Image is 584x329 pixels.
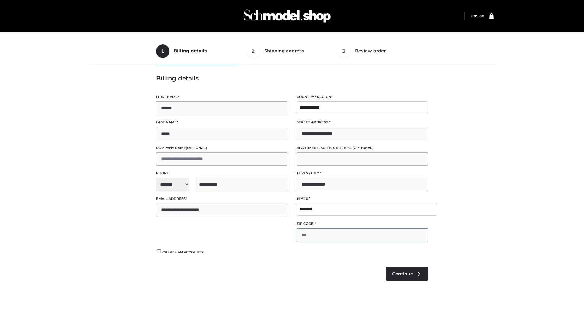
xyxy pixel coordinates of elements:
bdi: 89.00 [471,14,484,18]
label: Phone [156,170,287,176]
label: First name [156,94,287,100]
label: Apartment, suite, unit, etc. [297,145,428,151]
a: £89.00 [471,14,484,18]
label: Company name [156,145,287,151]
label: Country / Region [297,94,428,100]
input: Create an account? [156,249,162,253]
span: Create an account? [162,250,203,254]
label: Street address [297,119,428,125]
label: Email address [156,196,287,202]
label: Town / City [297,170,428,176]
a: Continue [386,267,428,281]
span: (optional) [186,146,207,150]
label: Last name [156,119,287,125]
img: Schmodel Admin 964 [242,4,333,28]
label: ZIP Code [297,221,428,227]
h3: Billing details [156,75,428,82]
span: Continue [392,271,413,277]
label: State [297,196,428,201]
span: £ [471,14,474,18]
span: (optional) [353,146,374,150]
